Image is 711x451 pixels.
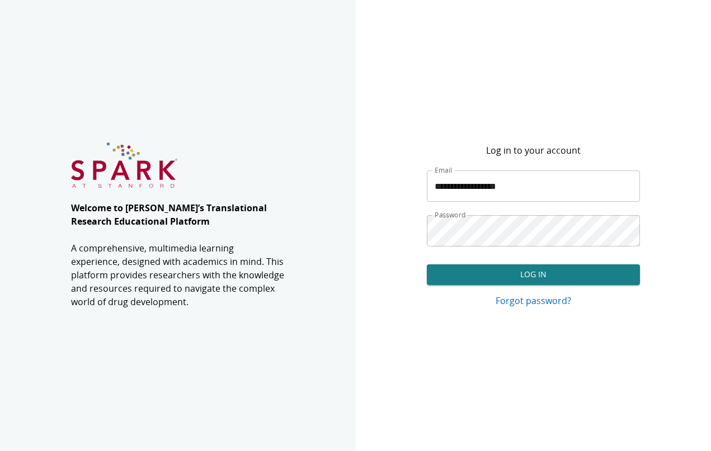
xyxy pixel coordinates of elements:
img: SPARK at Stanford [71,143,177,188]
label: Email [435,165,452,175]
a: Forgot password? [427,294,640,307]
p: Welcome to [PERSON_NAME]’s Translational Research Educational Platform [71,201,284,228]
p: Log in to your account [486,144,581,157]
label: Password [435,210,466,220]
button: Log In [427,264,640,285]
p: A comprehensive, multimedia learning experience, designed with academics in mind. This platform p... [71,241,284,308]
